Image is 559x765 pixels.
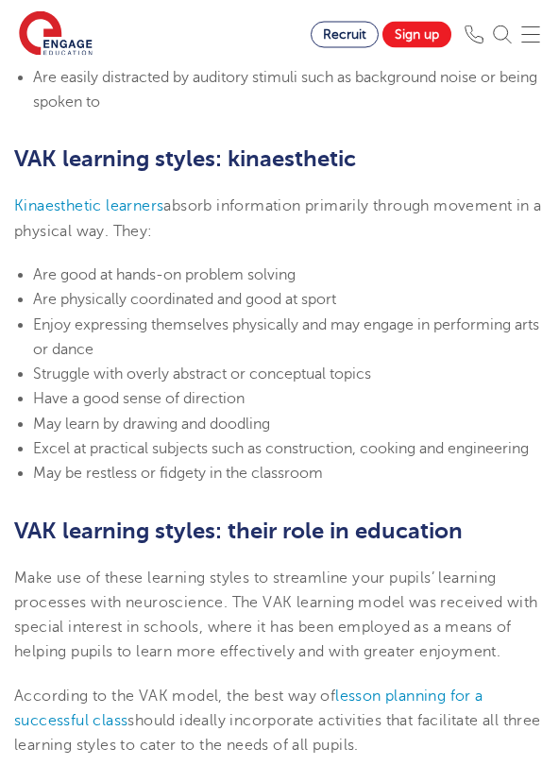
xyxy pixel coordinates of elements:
span: May be restless or fidgety in the classroom [33,466,323,483]
span: Enjoy expressing themselves physically and may engage in performing arts or dance [33,317,539,359]
a: Sign up [382,22,451,48]
span: According to the VAK model, the best way of [14,688,335,705]
b: VAK learning styles: kinaesthetic [14,146,356,173]
img: Search [493,25,512,44]
span: Excel at practical subjects such as construction, cooking and engineering [33,441,529,458]
span: May learn by drawing and doodling [33,416,270,433]
span: Are good at hands-on problem solving [33,267,296,284]
img: Engage Education [19,11,93,59]
span: Make use of these learning styles to streamline your pupils’ learning processes with neuroscience... [14,570,538,662]
img: Mobile Menu [521,25,540,44]
span: Are easily distracted by auditory stimuli such as background noise or being spoken to [33,70,537,111]
img: Phone [465,25,483,44]
span: Recruit [323,27,366,42]
a: lesson planning for a successful class [14,688,483,730]
span: should ideally incorporate activities that facilitate all three learning styles to cater to the n... [14,713,541,755]
span: absorb information primarily through movement in a physical way. They: [14,198,541,240]
a: Recruit [311,22,379,48]
a: Kinaesthetic learners [14,198,163,215]
span: Struggle with overly abstract or conceptual topics [33,366,371,383]
b: VAK learning styles: their role in education [14,518,463,545]
span: Have a good sense of direction [33,391,245,408]
span: Are physically coordinated and good at sport [33,292,336,309]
